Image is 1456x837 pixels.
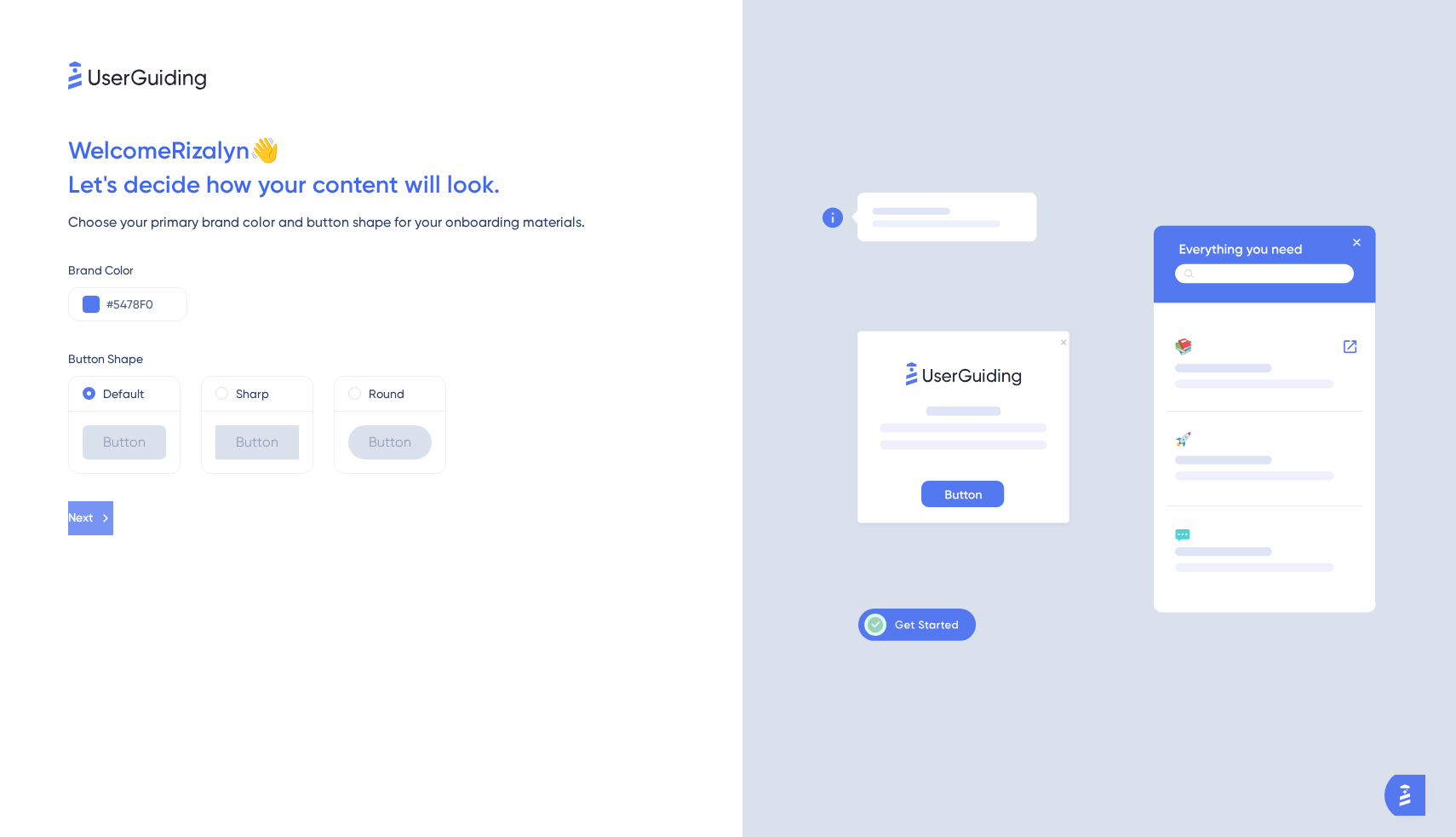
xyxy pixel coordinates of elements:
[68,168,742,202] div: Let ' s decide how your content will look.
[1384,770,1436,821] iframe: UserGuiding AI Assistant Launcher
[83,425,166,459] div: Button
[68,501,113,535] button: Next
[236,384,269,404] label: Sharp
[68,260,742,280] div: Brand Color
[68,212,742,233] div: Choose your primary brand color and button shape for your onboarding materials.
[68,508,93,528] span: Next
[348,425,432,459] div: Button
[369,384,404,404] label: Round
[68,134,742,168] div: Welcome Rizalyn 👋
[103,384,144,404] label: Default
[215,425,299,459] div: Button
[68,349,742,369] div: Button Shape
